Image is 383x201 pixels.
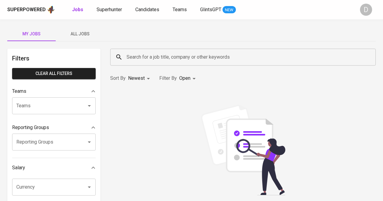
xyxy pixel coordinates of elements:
a: Superhunter [97,6,123,14]
p: Salary [12,164,25,171]
div: Salary [12,162,96,174]
div: D [360,4,372,16]
span: My Jobs [11,30,52,38]
p: Sort By [110,75,126,82]
a: Jobs [72,6,84,14]
span: Teams [173,7,187,12]
button: Open [85,138,94,146]
button: Open [85,183,94,191]
img: file_searching.svg [198,105,289,195]
span: Candidates [135,7,159,12]
a: GlintsGPT NEW [200,6,236,14]
div: Reporting Groups [12,122,96,134]
b: Jobs [72,7,83,12]
div: Open [179,73,198,84]
p: Teams [12,88,26,95]
p: Reporting Groups [12,124,49,131]
a: Candidates [135,6,160,14]
span: All Jobs [59,30,101,38]
p: Newest [128,75,145,82]
a: Teams [173,6,188,14]
h6: Filters [12,53,96,63]
div: Newest [128,73,152,84]
div: Superpowered [7,6,46,13]
button: Clear All filters [12,68,96,79]
span: GlintsGPT [200,7,221,12]
a: Superpoweredapp logo [7,5,55,14]
button: Open [85,102,94,110]
span: Open [179,75,190,81]
span: Clear All filters [17,70,91,77]
span: Superhunter [97,7,122,12]
div: Teams [12,85,96,97]
p: Filter By [159,75,177,82]
span: NEW [223,7,236,13]
img: app logo [47,5,55,14]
